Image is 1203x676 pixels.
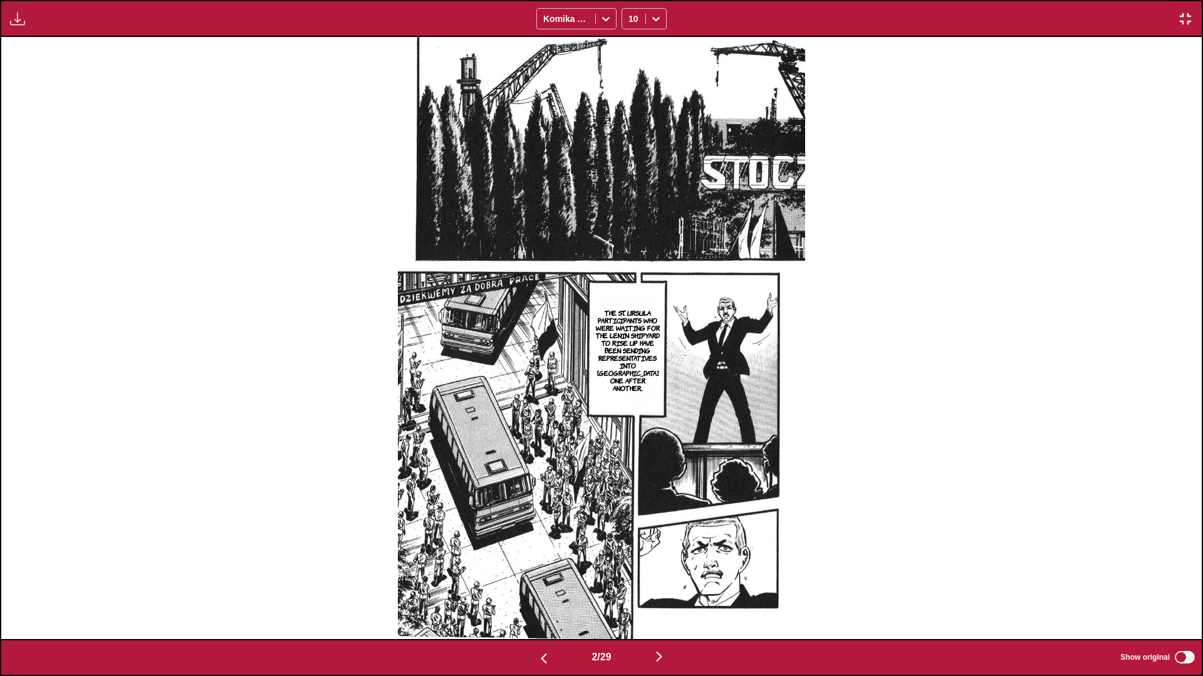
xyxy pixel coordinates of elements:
span: 2 / 29 [591,652,611,663]
input: Show original [1175,651,1195,663]
img: Next page [652,649,667,664]
img: Manga Panel [398,37,805,639]
span: Show original [1120,653,1170,662]
img: Previous page [536,651,551,666]
img: Download translated images [10,11,25,26]
p: The St. Ursula participants who were waiting for the Lenin Shipyard to rise up have been sending ... [592,306,664,394]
